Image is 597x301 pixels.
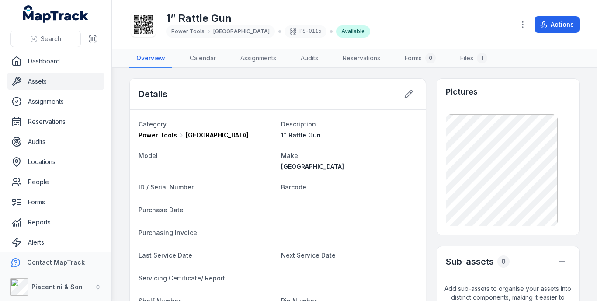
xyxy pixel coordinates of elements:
[281,120,316,128] span: Description
[129,49,172,68] a: Overview
[166,11,370,25] h1: 1” Rattle Gun
[139,229,197,236] span: Purchasing Invoice
[186,131,249,140] span: [GEOGRAPHIC_DATA]
[281,131,321,139] span: 1” Rattle Gun
[336,49,387,68] a: Reservations
[27,259,85,266] strong: Contact MapTrack
[398,49,443,68] a: Forms0
[7,133,104,150] a: Audits
[139,120,167,128] span: Category
[446,255,494,268] h2: Sub-assets
[183,49,223,68] a: Calendar
[139,274,225,282] span: Servicing Certificate/ Report
[139,183,194,191] span: ID / Serial Number
[139,152,158,159] span: Model
[453,49,494,68] a: Files1
[213,28,270,35] span: [GEOGRAPHIC_DATA]
[139,206,184,213] span: Purchase Date
[7,234,104,251] a: Alerts
[233,49,283,68] a: Assignments
[171,28,205,35] span: Power Tools
[425,53,436,63] div: 0
[7,213,104,231] a: Reports
[7,113,104,130] a: Reservations
[281,163,344,170] span: [GEOGRAPHIC_DATA]
[7,173,104,191] a: People
[139,88,167,100] h2: Details
[285,25,326,38] div: PS-0115
[31,283,83,290] strong: Piacentini & Son
[23,5,89,23] a: MapTrack
[10,31,81,47] button: Search
[139,131,177,140] span: Power Tools
[139,252,192,259] span: Last Service Date
[281,152,298,159] span: Make
[7,52,104,70] a: Dashboard
[7,153,104,171] a: Locations
[497,255,510,268] div: 0
[446,86,478,98] h3: Pictures
[281,183,306,191] span: Barcode
[281,252,336,259] span: Next Service Date
[7,193,104,211] a: Forms
[535,16,580,33] button: Actions
[7,93,104,110] a: Assignments
[294,49,325,68] a: Audits
[7,73,104,90] a: Assets
[41,35,61,43] span: Search
[477,53,487,63] div: 1
[336,25,370,38] div: Available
